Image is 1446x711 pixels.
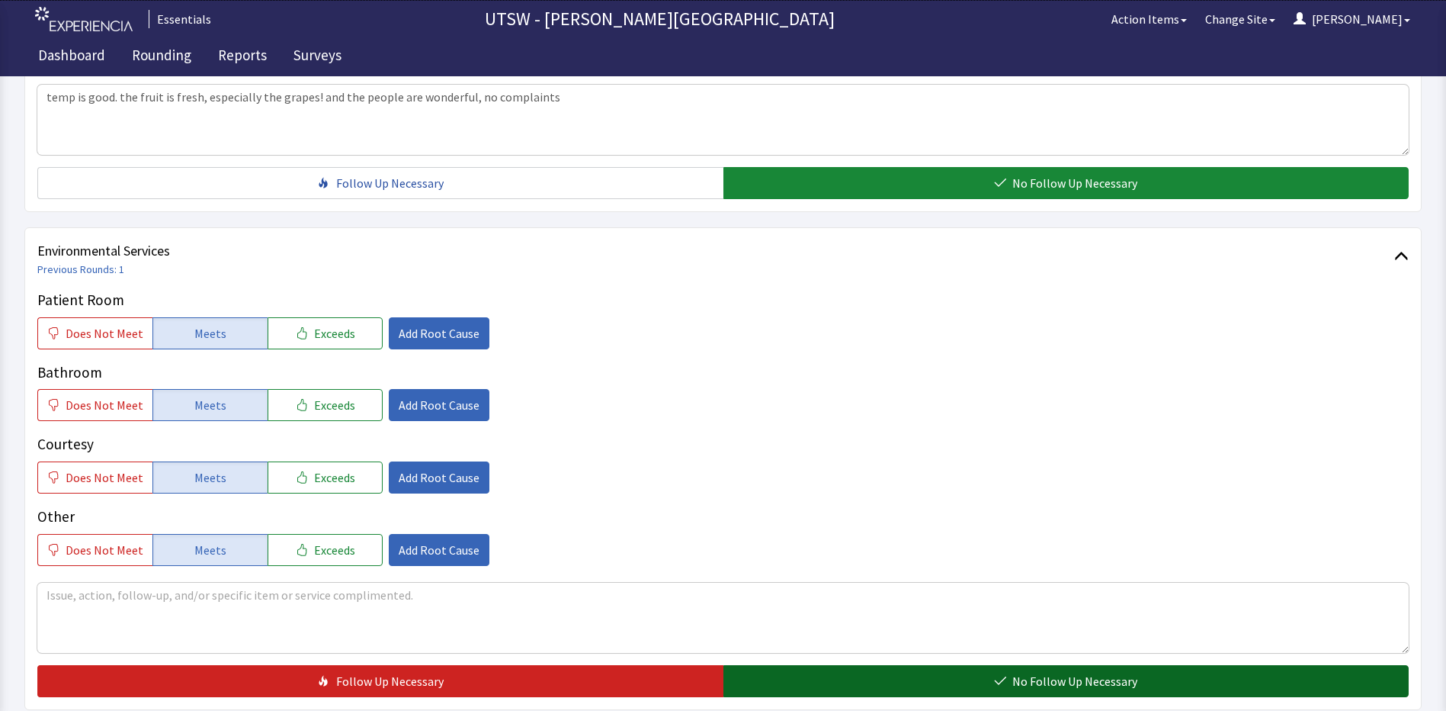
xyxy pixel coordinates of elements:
p: UTSW - [PERSON_NAME][GEOGRAPHIC_DATA] [217,7,1102,31]
span: Meets [194,324,226,343]
span: Does Not Meet [66,396,143,414]
button: Does Not Meet [37,534,152,566]
p: Courtesy [37,433,1409,455]
button: Add Root Cause [389,317,489,349]
button: Exceeds [268,389,383,421]
p: Bathroom [37,362,1409,384]
button: Add Root Cause [389,389,489,421]
button: Meets [152,317,268,349]
button: Exceeds [268,534,383,566]
button: [PERSON_NAME] [1284,4,1419,34]
button: Add Root Cause [389,534,489,566]
button: Meets [152,389,268,421]
button: Change Site [1196,4,1284,34]
span: Exceeds [314,396,355,414]
button: No Follow Up Necessary [723,167,1409,199]
span: Meets [194,396,226,414]
span: Add Root Cause [399,396,479,414]
a: Reports [207,38,278,76]
span: Add Root Cause [399,324,479,343]
a: Rounding [120,38,203,76]
span: Meets [194,541,226,559]
button: Add Root Cause [389,462,489,494]
a: Dashboard [27,38,117,76]
button: Exceeds [268,317,383,349]
span: No Follow Up Necessary [1012,672,1137,690]
button: Does Not Meet [37,462,152,494]
p: Other [37,506,1409,528]
a: Previous Rounds: 1 [37,262,124,276]
span: Exceeds [314,324,355,343]
button: Does Not Meet [37,317,152,349]
span: Meets [194,468,226,487]
span: Does Not Meet [66,468,143,487]
span: Does Not Meet [66,541,143,559]
button: Follow Up Necessary [37,167,723,199]
button: Follow Up Necessary [37,665,723,697]
span: Exceeds [314,468,355,487]
button: Meets [152,462,268,494]
button: Action Items [1102,4,1196,34]
div: Essentials [149,10,211,28]
a: Surveys [282,38,353,76]
span: Environmental Services [37,240,1394,262]
p: Patient Room [37,289,1409,311]
button: Meets [152,534,268,566]
span: Add Root Cause [399,541,479,559]
span: Exceeds [314,541,355,559]
button: Exceeds [268,462,383,494]
button: No Follow Up Necessary [723,665,1409,697]
span: No Follow Up Necessary [1012,174,1137,192]
span: Does Not Meet [66,324,143,343]
span: Add Root Cause [399,468,479,487]
span: Follow Up Necessary [336,672,444,690]
span: Follow Up Necessary [336,174,444,192]
img: experiencia_logo.png [35,7,133,32]
button: Does Not Meet [37,389,152,421]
